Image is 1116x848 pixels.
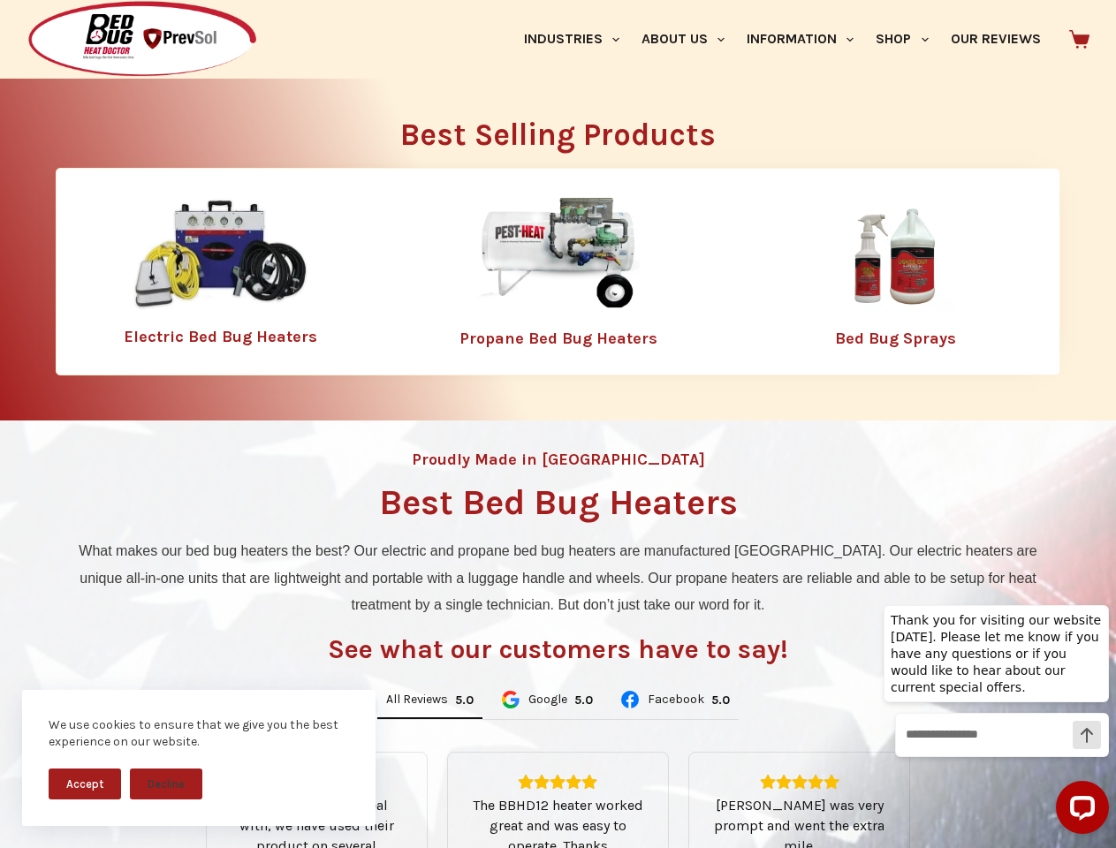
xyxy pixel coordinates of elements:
[648,693,704,706] span: Facebook
[869,588,1116,848] iframe: LiveChat chat widget
[711,693,730,708] div: 5.0
[49,716,349,751] div: We use cookies to ensure that we give you the best experience on our website.
[455,693,474,708] div: Rating: 5.0 out of 5
[469,774,647,790] div: Rating: 5.0 out of 5
[835,329,956,348] a: Bed Bug Sprays
[56,119,1060,150] h2: Best Selling Products
[328,636,788,662] h3: See what our customers have to say!
[65,538,1051,618] p: What makes our bed bug heaters the best? Our electric and propane bed bug heaters are manufacture...
[574,693,593,708] div: Rating: 5.0 out of 5
[710,774,888,790] div: Rating: 5.0 out of 5
[386,693,448,706] span: All Reviews
[49,768,121,799] button: Accept
[574,693,593,708] div: 5.0
[455,693,474,708] div: 5.0
[528,693,567,706] span: Google
[130,768,202,799] button: Decline
[412,451,705,467] h4: Proudly Made in [GEOGRAPHIC_DATA]
[124,327,317,346] a: Electric Bed Bug Heaters
[379,485,738,520] h1: Best Bed Bug Heaters
[711,693,730,708] div: Rating: 5.0 out of 5
[459,329,657,348] a: Propane Bed Bug Heaters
